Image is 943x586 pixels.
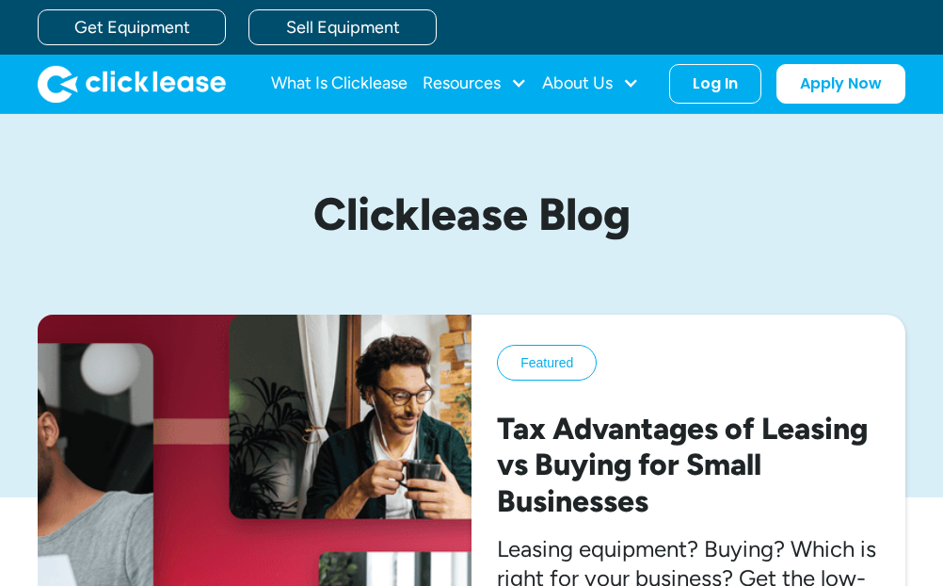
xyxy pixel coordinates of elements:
h1: Clicklease Blog [38,189,905,239]
a: What Is Clicklease [271,65,408,103]
h2: Tax Advantages of Leasing vs Buying for Small Businesses [497,411,880,519]
div: Resources [423,65,527,103]
a: Get Equipment [38,9,226,45]
div: About Us [542,65,639,103]
a: Apply Now [776,64,905,104]
img: Clicklease logo [38,65,226,103]
a: home [38,65,226,103]
div: Featured [520,353,573,372]
div: Log In [693,74,738,93]
a: Sell Equipment [248,9,437,45]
